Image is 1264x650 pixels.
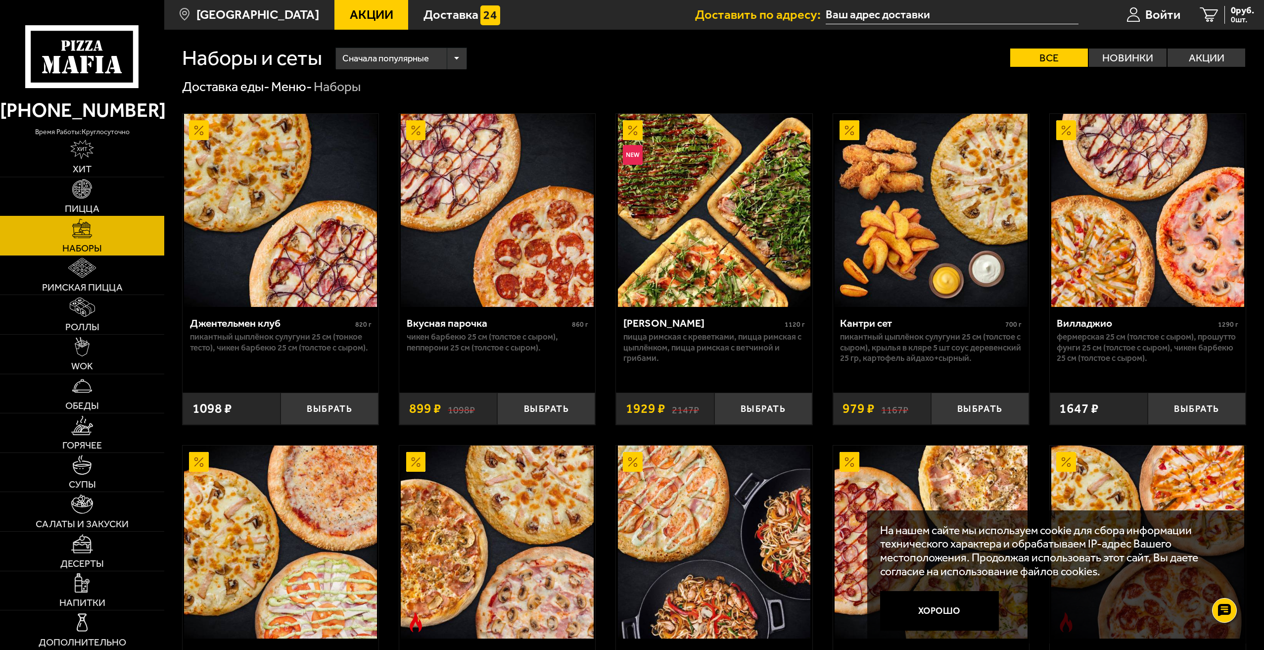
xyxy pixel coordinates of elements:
p: Пикантный цыплёнок сулугуни 25 см (тонкое тесто), Чикен Барбекю 25 см (толстое с сыром). [190,332,372,353]
a: Доставка еды- [182,79,270,95]
s: 1098 ₽ [448,402,475,415]
img: Вкусная парочка [401,114,594,307]
span: 0 руб. [1231,6,1254,15]
a: АкционныйДаВинчи сет [833,446,1029,639]
span: 1290 г [1218,320,1238,329]
img: Акционный [1056,120,1076,140]
p: Пицца Римская с креветками, Пицца Римская с цыплёнком, Пицца Римская с ветчиной и грибами. [623,332,805,363]
a: АкционныйВилладжио [1050,114,1246,307]
div: Наборы [314,78,361,96]
p: Чикен Барбекю 25 см (толстое с сыром), Пепперони 25 см (толстое с сыром). [407,332,588,353]
span: Обеды [65,401,99,411]
img: Акционный [840,120,859,140]
label: Все [1010,49,1088,67]
span: 0 шт. [1231,16,1254,24]
div: Вилладжио [1057,317,1216,330]
span: 979 ₽ [843,402,875,415]
img: 3 пиццы [184,446,377,639]
button: Хорошо [880,591,999,631]
div: [PERSON_NAME] [623,317,782,330]
img: Акционный [189,120,209,140]
span: Хит [73,164,92,174]
img: ДаВинчи сет [835,446,1028,639]
p: Пикантный цыплёнок сулугуни 25 см (толстое с сыром), крылья в кляре 5 шт соус деревенский 25 гр, ... [840,332,1022,363]
span: Доставить по адресу: [695,8,826,21]
p: На нашем сайте мы используем cookie для сбора информации технического характера и обрабатываем IP... [880,524,1227,578]
span: Пицца [65,204,99,214]
a: Акционный3 пиццы [183,446,378,639]
span: Напитки [59,598,105,608]
img: Новинка [623,145,643,165]
img: Акционный [1056,452,1076,472]
p: Фермерская 25 см (толстое с сыром), Прошутто Фунги 25 см (толстое с сыром), Чикен Барбекю 25 см (... [1057,332,1238,363]
a: АкционныйОстрое блюдоТрио из Рио [399,446,595,639]
span: Акции [350,8,393,21]
img: Мама Миа [618,114,811,307]
span: WOK [71,361,93,371]
span: Салаты и закуски [36,519,129,529]
span: Доставка [423,8,478,21]
a: АкционныйНовинкаМама Миа [616,114,812,307]
img: Кантри сет [835,114,1028,307]
span: 899 ₽ [409,402,441,415]
img: Острое блюдо [406,612,426,632]
div: Кантри сет [840,317,1003,330]
span: 1098 ₽ [192,402,232,415]
h1: Наборы и сеты [182,48,322,69]
img: 15daf4d41897b9f0e9f617042186c801.svg [480,5,500,25]
img: Акционный [623,120,643,140]
span: 1929 ₽ [626,402,665,415]
button: Выбрать [1148,393,1246,425]
label: Акции [1168,49,1245,67]
img: Трио из Рио [401,446,594,639]
span: [GEOGRAPHIC_DATA] [196,8,319,21]
div: Вкусная парочка [407,317,569,330]
a: Меню- [271,79,312,95]
s: 2147 ₽ [672,402,699,415]
img: Акционный [406,452,426,472]
button: Выбрать [931,393,1029,425]
span: Сначала популярные [342,46,429,71]
img: Вилла Капри [618,446,811,639]
a: АкционныйВкусная парочка [399,114,595,307]
img: Акционный [623,452,643,472]
span: 820 г [355,320,372,329]
span: Роллы [65,322,99,332]
img: Вилладжио [1051,114,1244,307]
span: Супы [69,480,96,490]
img: Акционный [406,120,426,140]
label: Новинки [1089,49,1167,67]
img: Акционный [840,452,859,472]
span: 1120 г [785,320,805,329]
img: Беатриче [1051,446,1244,639]
div: Джентельмен клуб [190,317,353,330]
a: АкционныйВилла Капри [616,446,812,639]
span: Римская пицца [42,283,123,293]
span: 860 г [572,320,588,329]
a: АкционныйОстрое блюдоБеатриче [1050,446,1246,639]
span: Войти [1145,8,1180,21]
a: АкционныйКантри сет [833,114,1029,307]
span: Десерты [60,559,104,569]
input: Ваш адрес доставки [826,6,1078,24]
a: АкционныйДжентельмен клуб [183,114,378,307]
span: Горячее [62,441,102,450]
button: Выбрать [497,393,595,425]
button: Выбрать [714,393,812,425]
span: Наборы [62,244,102,253]
span: 1647 ₽ [1059,402,1099,415]
span: Дополнительно [39,638,126,648]
img: Акционный [189,452,209,472]
s: 1167 ₽ [881,402,908,415]
img: Джентельмен клуб [184,114,377,307]
button: Выбрать [281,393,378,425]
span: 700 г [1005,320,1022,329]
